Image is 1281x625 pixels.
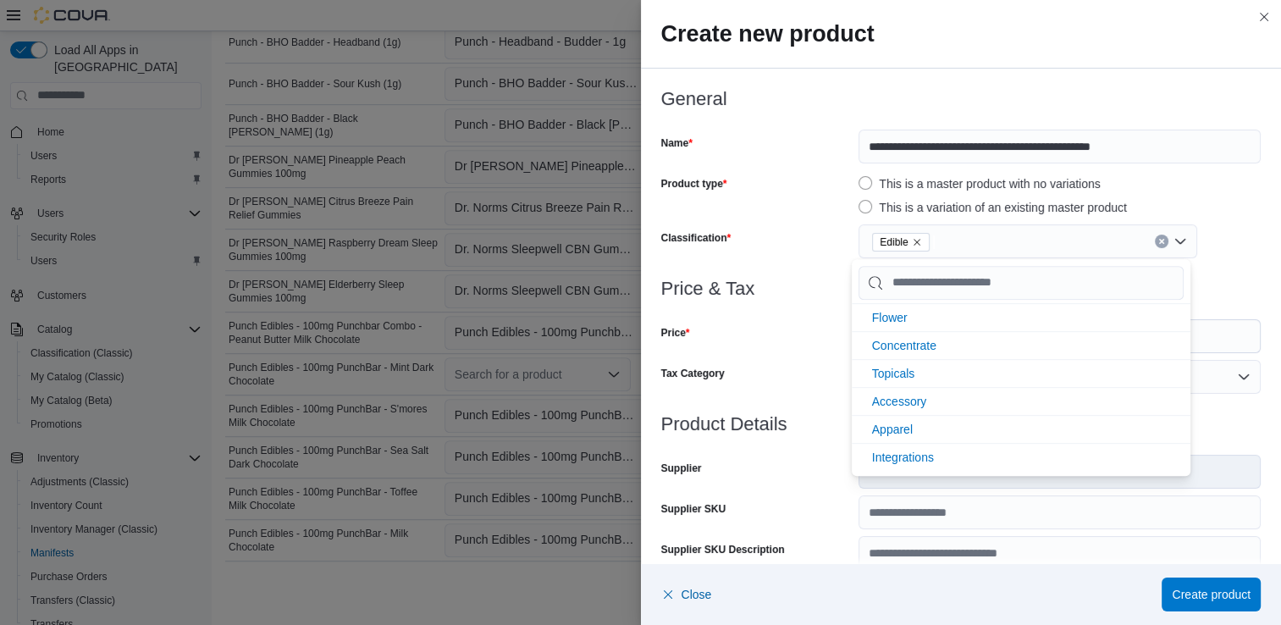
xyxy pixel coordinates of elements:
span: Edible [880,234,908,251]
label: Classification [661,231,732,245]
span: Flower [872,311,908,324]
span: Create product [1172,586,1251,603]
button: Remove Edible from selection in this group [912,237,922,247]
span: Edible [872,233,929,252]
h3: General [661,89,1262,109]
label: This is a master product with no variations [859,174,1100,194]
label: Price [661,326,690,340]
label: Supplier SKU [661,502,726,516]
button: Create product [1162,578,1261,611]
label: Product type [661,177,727,191]
button: Close [661,578,712,611]
span: Apparel [872,423,913,436]
label: This is a variation of an existing master product [859,197,1127,218]
span: Accessory [872,395,927,408]
label: Tax Category [661,367,725,380]
span: Close [682,586,712,603]
button: Clear input [1155,235,1168,248]
label: Name [661,136,693,150]
span: Integrations [872,451,934,464]
label: Supplier SKU Description [661,543,785,556]
input: Chip List selector [859,266,1184,300]
h2: Create new product [661,20,1262,47]
span: Concentrate [872,339,936,352]
span: Topicals [872,367,915,380]
h3: Price & Tax [661,279,1262,299]
h3: Product Details [661,414,1262,434]
label: Supplier [661,462,702,475]
button: Close this dialog [1254,7,1274,27]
